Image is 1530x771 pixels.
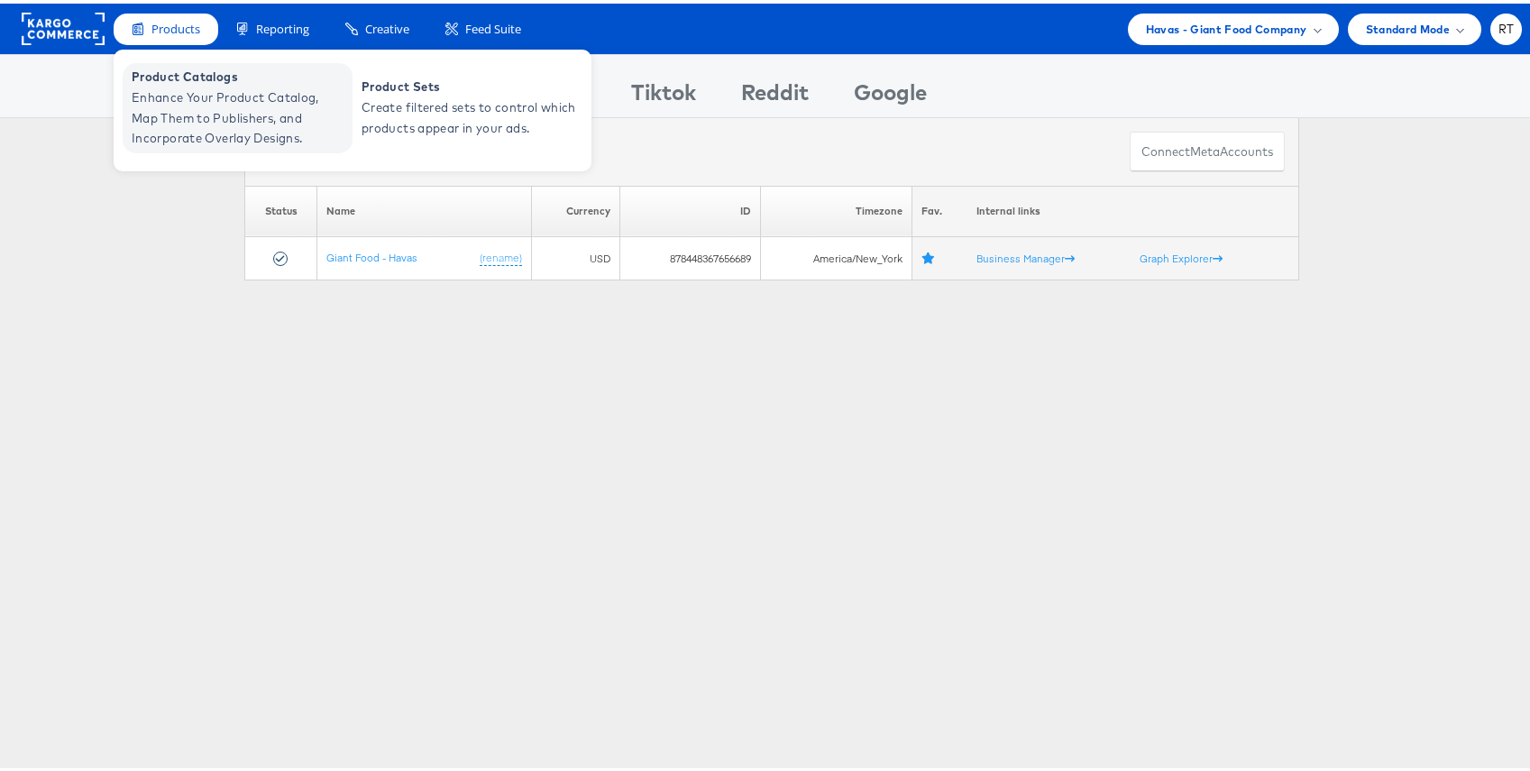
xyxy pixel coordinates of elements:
[317,182,531,234] th: Name
[326,247,417,261] a: Giant Food - Havas
[123,60,353,150] a: Product Catalogs Enhance Your Product Catalog, Map Them to Publishers, and Incorporate Overlay De...
[132,84,348,145] span: Enhance Your Product Catalog, Map Them to Publishers, and Incorporate Overlay Designs.
[1366,16,1450,35] span: Standard Mode
[741,73,809,114] div: Reddit
[245,182,317,234] th: Status
[1498,20,1515,32] span: RT
[854,73,927,114] div: Google
[1130,128,1285,169] button: ConnectmetaAccounts
[1146,16,1307,35] span: Havas - Giant Food Company
[619,234,760,277] td: 878448367656689
[132,63,348,84] span: Product Catalogs
[465,17,521,34] span: Feed Suite
[760,182,912,234] th: Timezone
[256,17,309,34] span: Reporting
[631,73,696,114] div: Tiktok
[531,234,619,277] td: USD
[1140,248,1223,262] a: Graph Explorer
[151,17,200,34] span: Products
[760,234,912,277] td: America/New_York
[362,73,578,94] span: Product Sets
[531,182,619,234] th: Currency
[976,248,1075,262] a: Business Manager
[619,182,760,234] th: ID
[1190,140,1220,157] span: meta
[365,17,409,34] span: Creative
[480,247,522,262] a: (rename)
[362,94,578,135] span: Create filtered sets to control which products appear in your ads.
[353,60,582,150] a: Product Sets Create filtered sets to control which products appear in your ads.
